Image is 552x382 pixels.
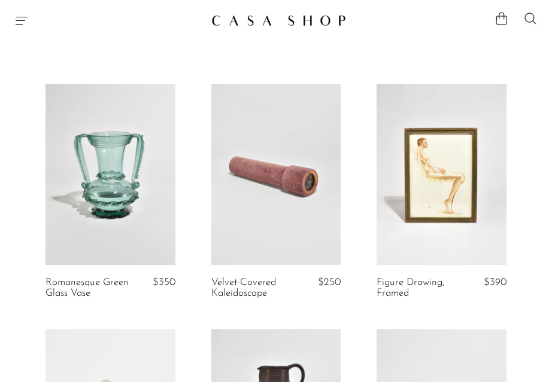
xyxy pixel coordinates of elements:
a: Velvet-Covered Kaleidoscope [211,277,295,299]
button: Menu [14,13,29,28]
a: Romanesque Green Glass Vase [46,277,129,299]
span: $390 [484,277,506,287]
span: $350 [153,277,175,287]
span: $250 [318,277,341,287]
a: Figure Drawing, Framed [377,277,460,299]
